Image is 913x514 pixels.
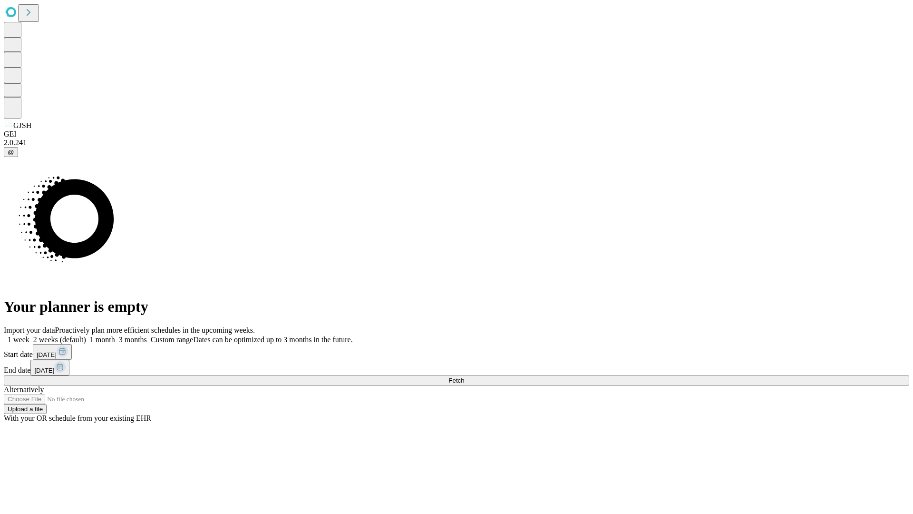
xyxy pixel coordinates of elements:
div: End date [4,360,909,376]
span: [DATE] [34,367,54,374]
span: Alternatively [4,385,44,394]
span: @ [8,148,14,156]
span: [DATE] [37,351,57,358]
button: Upload a file [4,404,47,414]
span: Dates can be optimized up to 3 months in the future. [193,336,352,344]
span: GJSH [13,121,31,129]
span: Import your data [4,326,55,334]
span: 1 month [90,336,115,344]
span: Fetch [448,377,464,384]
div: 2.0.241 [4,138,909,147]
span: Custom range [151,336,193,344]
button: [DATE] [30,360,69,376]
span: 3 months [119,336,147,344]
span: With your OR schedule from your existing EHR [4,414,151,422]
div: GEI [4,130,909,138]
button: @ [4,147,18,157]
button: [DATE] [33,344,72,360]
span: 1 week [8,336,29,344]
h1: Your planner is empty [4,298,909,316]
div: Start date [4,344,909,360]
span: 2 weeks (default) [33,336,86,344]
button: Fetch [4,376,909,385]
span: Proactively plan more efficient schedules in the upcoming weeks. [55,326,255,334]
